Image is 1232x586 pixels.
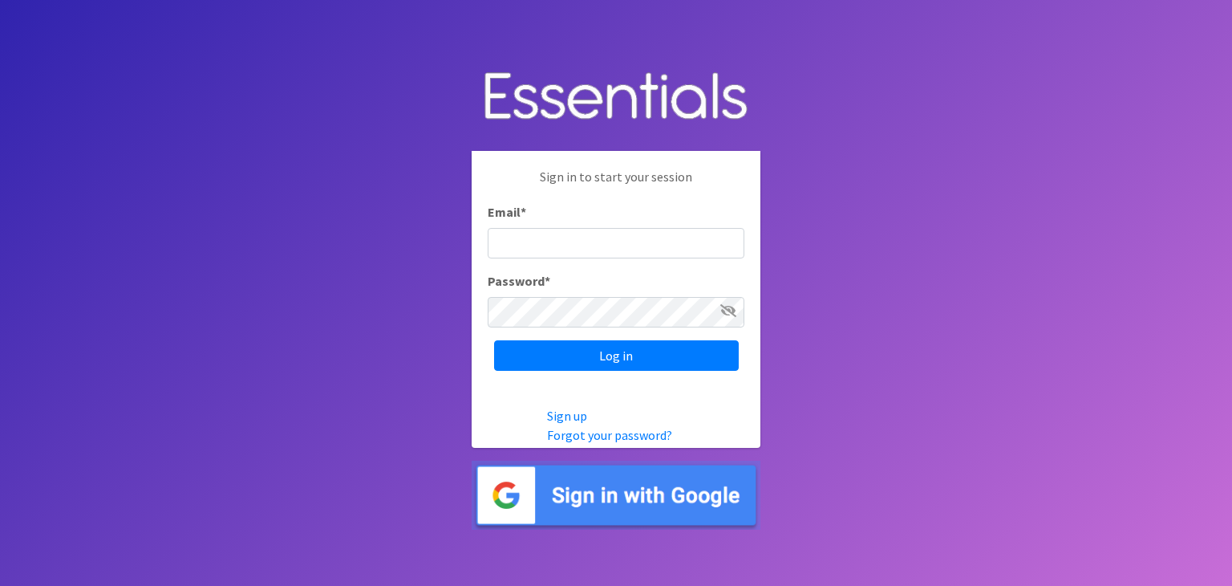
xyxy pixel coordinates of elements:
img: Sign in with Google [472,461,760,531]
a: Sign up [547,408,587,424]
p: Sign in to start your session [488,167,744,202]
label: Password [488,271,550,291]
a: Forgot your password? [547,427,672,443]
img: Human Essentials [472,56,760,139]
input: Log in [494,340,739,371]
abbr: required [521,204,526,220]
abbr: required [545,273,550,289]
label: Email [488,202,526,222]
